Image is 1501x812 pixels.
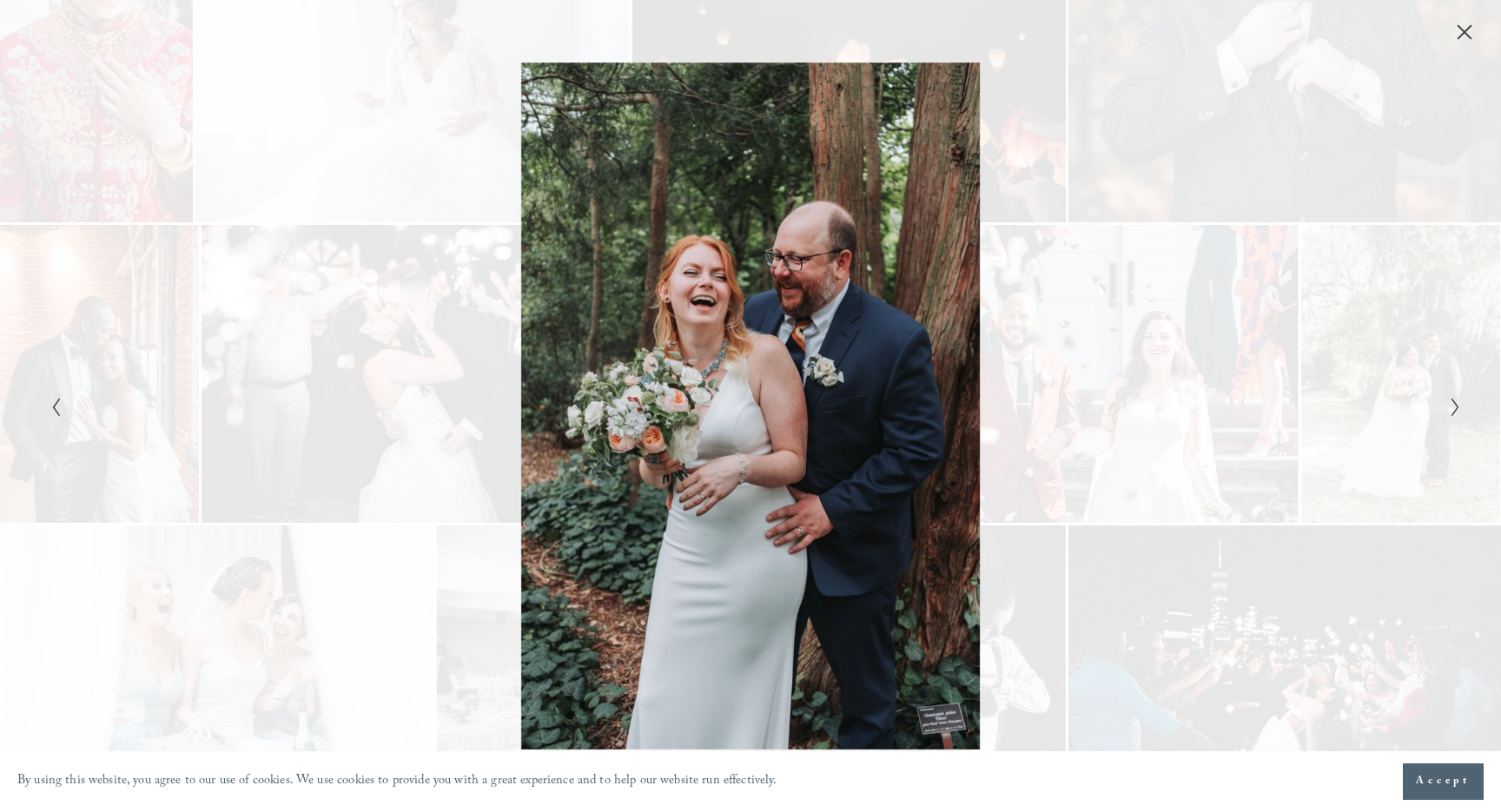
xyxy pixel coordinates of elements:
button: Next Slide [1445,396,1456,417]
p: By using this website, you agree to our use of cookies. We use cookies to provide you with a grea... [17,769,777,795]
button: Previous Slide [45,396,56,417]
span: Accept [1416,773,1471,790]
button: Close [1451,23,1478,42]
button: Accept [1403,763,1484,800]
